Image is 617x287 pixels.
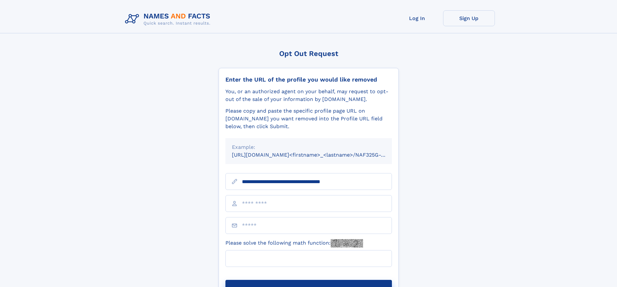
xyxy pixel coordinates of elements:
div: Please copy and paste the specific profile page URL on [DOMAIN_NAME] you want removed into the Pr... [225,107,392,130]
div: You, or an authorized agent on your behalf, may request to opt-out of the sale of your informatio... [225,88,392,103]
label: Please solve the following math function: [225,239,363,248]
div: Example: [232,143,385,151]
div: Enter the URL of the profile you would like removed [225,76,392,83]
a: Sign Up [443,10,495,26]
div: Opt Out Request [219,50,399,58]
small: [URL][DOMAIN_NAME]<firstname>_<lastname>/NAF325G-xxxxxxxx [232,152,404,158]
a: Log In [391,10,443,26]
img: Logo Names and Facts [122,10,216,28]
